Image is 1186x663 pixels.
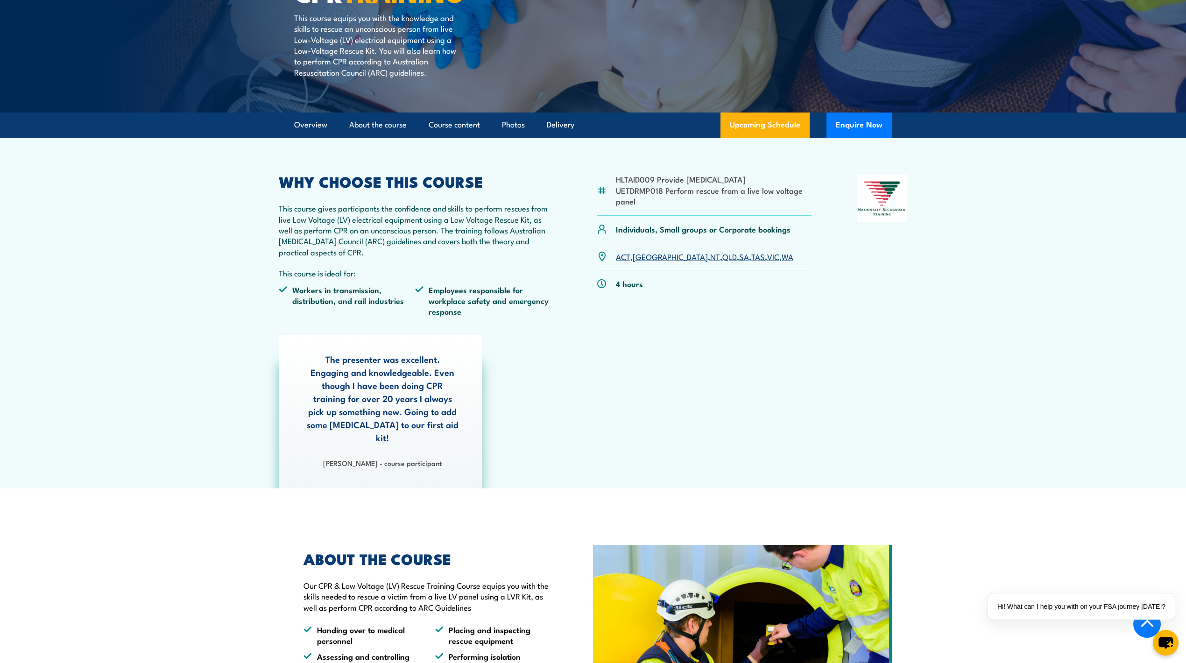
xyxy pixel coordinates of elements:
a: Course content [429,113,480,137]
p: This course is ideal for: [279,268,551,278]
p: 4 hours [616,278,643,289]
button: chat-button [1153,630,1179,656]
p: , , , , , , , [616,251,793,262]
p: This course gives participants the confidence and skills to perform rescues from live Low Voltage... [279,203,551,257]
a: Delivery [547,113,574,137]
div: Hi! What can I help you with on your FSA journey [DATE]? [988,593,1175,620]
li: Handing over to medical personnel [304,624,418,646]
a: Overview [294,113,327,137]
img: Nationally Recognised Training logo. [857,175,907,222]
a: SA [739,251,749,262]
a: VIC [767,251,779,262]
p: The presenter was excellent. Engaging and knowledgeable. Even though I have been doing CPR traini... [306,353,459,444]
a: Photos [502,113,525,137]
p: This course equips you with the knowledge and skills to rescue an unconscious person from live Lo... [294,12,465,78]
h2: WHY CHOOSE THIS COURSE [279,175,551,188]
a: Upcoming Schedule [720,113,810,138]
a: [GEOGRAPHIC_DATA] [633,251,708,262]
a: ACT [616,251,630,262]
a: TAS [751,251,765,262]
p: Our CPR & Low Voltage (LV) Rescue Training Course equips you with the skills needed to rescue a v... [304,580,550,613]
li: Workers in transmission, distribution, and rail industries [279,284,415,317]
button: Enquire Now [826,113,892,138]
li: UETDRMP018 Perform rescue from a live low voltage panel [616,185,812,207]
h2: ABOUT THE COURSE [304,552,550,565]
a: QLD [722,251,737,262]
a: WA [782,251,793,262]
a: About the course [349,113,407,137]
a: NT [710,251,720,262]
strong: [PERSON_NAME] - course participant [323,458,442,468]
li: Placing and inspecting rescue equipment [435,624,550,646]
li: Employees responsible for workplace safety and emergency response [415,284,551,317]
li: HLTAID009 Provide [MEDICAL_DATA] [616,174,812,184]
p: Individuals, Small groups or Corporate bookings [616,224,791,234]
